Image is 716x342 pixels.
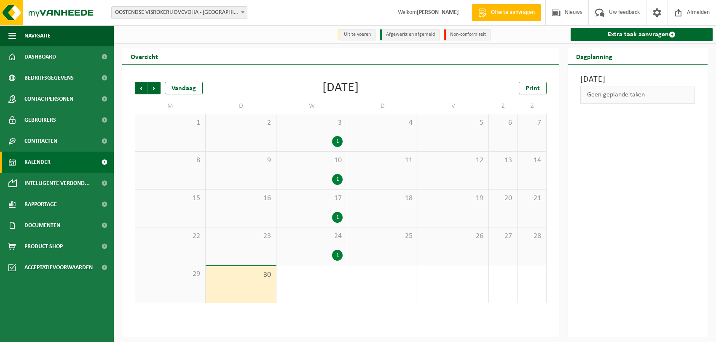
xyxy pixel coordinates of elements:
[112,7,247,19] span: OOSTENDSE VISROKERIJ DVCVOHA - OOSTENDE
[493,118,513,128] span: 6
[165,82,203,94] div: Vandaag
[210,232,272,241] span: 23
[322,82,359,94] div: [DATE]
[489,99,518,114] td: Z
[24,46,56,67] span: Dashboard
[24,67,74,88] span: Bedrijfsgegevens
[210,156,272,165] span: 9
[206,99,276,114] td: D
[210,270,272,280] span: 30
[444,29,491,40] li: Non-conformiteit
[418,99,489,114] td: V
[281,156,343,165] span: 10
[139,156,201,165] span: 8
[276,99,347,114] td: W
[24,215,60,236] span: Documenten
[281,232,343,241] span: 24
[422,118,484,128] span: 5
[24,25,51,46] span: Navigatie
[24,173,90,194] span: Intelligente verbond...
[332,174,343,185] div: 1
[24,88,73,110] span: Contactpersonen
[472,4,541,21] a: Offerte aanvragen
[422,232,484,241] span: 26
[522,118,542,128] span: 7
[24,194,57,215] span: Rapportage
[493,232,513,241] span: 27
[135,82,147,94] span: Vorige
[139,118,201,128] span: 1
[351,118,413,128] span: 4
[111,6,247,19] span: OOSTENDSE VISROKERIJ DVCVOHA - OOSTENDE
[24,257,93,278] span: Acceptatievoorwaarden
[571,28,713,41] a: Extra taak aanvragen
[135,99,206,114] td: M
[519,82,547,94] a: Print
[210,194,272,203] span: 16
[332,250,343,261] div: 1
[493,156,513,165] span: 13
[24,131,57,152] span: Contracten
[580,86,695,104] div: Geen geplande taken
[24,152,51,173] span: Kalender
[522,232,542,241] span: 28
[580,73,695,86] h3: [DATE]
[281,118,343,128] span: 3
[139,270,201,279] span: 29
[518,99,546,114] td: Z
[332,212,343,223] div: 1
[24,110,56,131] span: Gebruikers
[139,232,201,241] span: 22
[347,99,418,114] td: D
[351,232,413,241] span: 25
[522,156,542,165] span: 14
[526,85,540,92] span: Print
[332,136,343,147] div: 1
[417,9,459,16] strong: [PERSON_NAME]
[122,48,166,64] h2: Overzicht
[351,156,413,165] span: 11
[380,29,440,40] li: Afgewerkt en afgemeld
[210,118,272,128] span: 2
[139,194,201,203] span: 15
[338,29,375,40] li: Uit te voeren
[493,194,513,203] span: 20
[489,8,537,17] span: Offerte aanvragen
[422,156,484,165] span: 12
[568,48,621,64] h2: Dagplanning
[522,194,542,203] span: 21
[24,236,63,257] span: Product Shop
[148,82,161,94] span: Volgende
[281,194,343,203] span: 17
[351,194,413,203] span: 18
[422,194,484,203] span: 19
